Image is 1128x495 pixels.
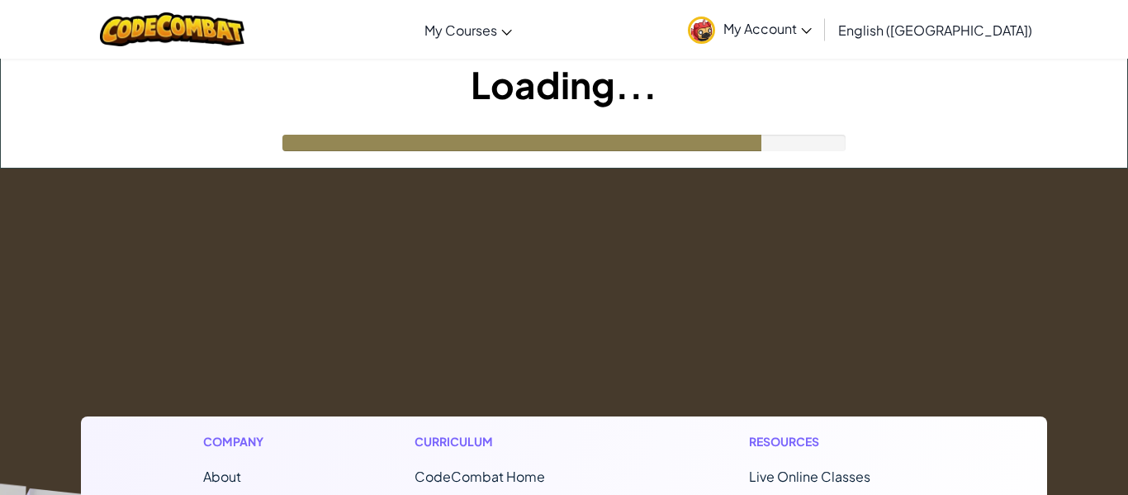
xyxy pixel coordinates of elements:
[680,3,820,55] a: My Account
[688,17,715,44] img: avatar
[830,7,1040,52] a: English ([GEOGRAPHIC_DATA])
[838,21,1032,39] span: English ([GEOGRAPHIC_DATA])
[424,21,497,39] span: My Courses
[749,468,870,485] a: Live Online Classes
[415,468,545,485] span: CodeCombat Home
[100,12,244,46] img: CodeCombat logo
[416,7,520,52] a: My Courses
[749,433,925,450] h1: Resources
[203,468,241,485] a: About
[415,433,614,450] h1: Curriculum
[1,59,1127,110] h1: Loading...
[203,433,280,450] h1: Company
[723,20,812,37] span: My Account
